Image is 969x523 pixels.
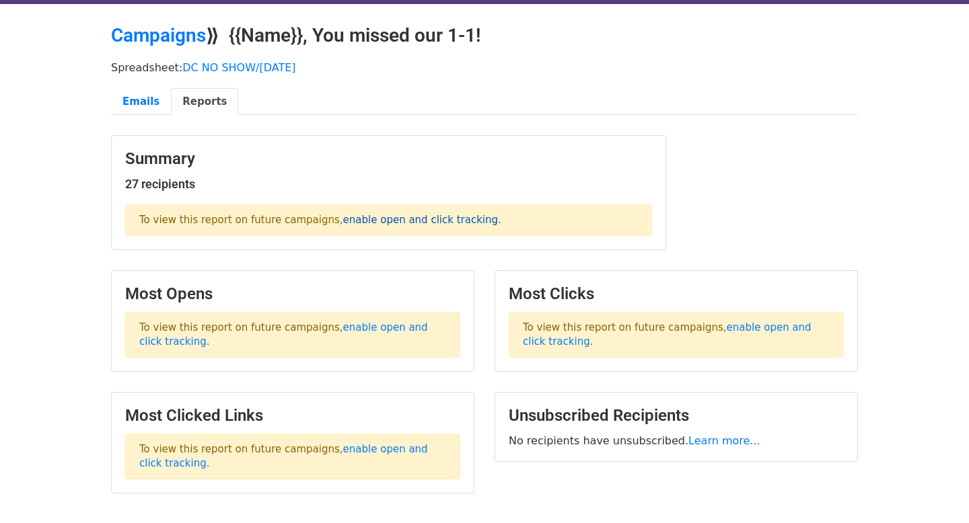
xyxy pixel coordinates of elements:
[125,312,460,358] p: To view this report on future campaigns, .
[343,214,498,226] a: enable open and click tracking
[509,312,844,358] p: To view this report on future campaigns, .
[125,177,652,192] h5: 27 recipients
[902,458,969,523] iframe: Chat Widget
[125,149,652,169] h3: Summary
[139,443,428,469] a: enable open and click tracking
[125,284,460,304] h3: Most Opens
[688,434,760,447] a: Learn more...
[125,406,460,426] h3: Most Clicked Links
[139,321,428,348] a: enable open and click tracking
[125,434,460,479] p: To view this report on future campaigns, .
[111,24,206,46] a: Campaigns
[182,61,295,74] a: DC NO SHOW/[DATE]
[509,284,844,304] h3: Most Clicks
[523,321,812,348] a: enable open and click tracking
[125,204,652,236] p: To view this report on future campaigns, .
[509,434,844,448] p: No recipients have unsubscribed.
[111,24,858,47] h2: ⟫ {{Name}}, You missed our 1-1!
[111,88,171,116] a: Emails
[509,406,844,426] h3: Unsubscribed Recipients
[171,88,238,116] a: Reports
[111,61,858,75] p: Spreadsheet:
